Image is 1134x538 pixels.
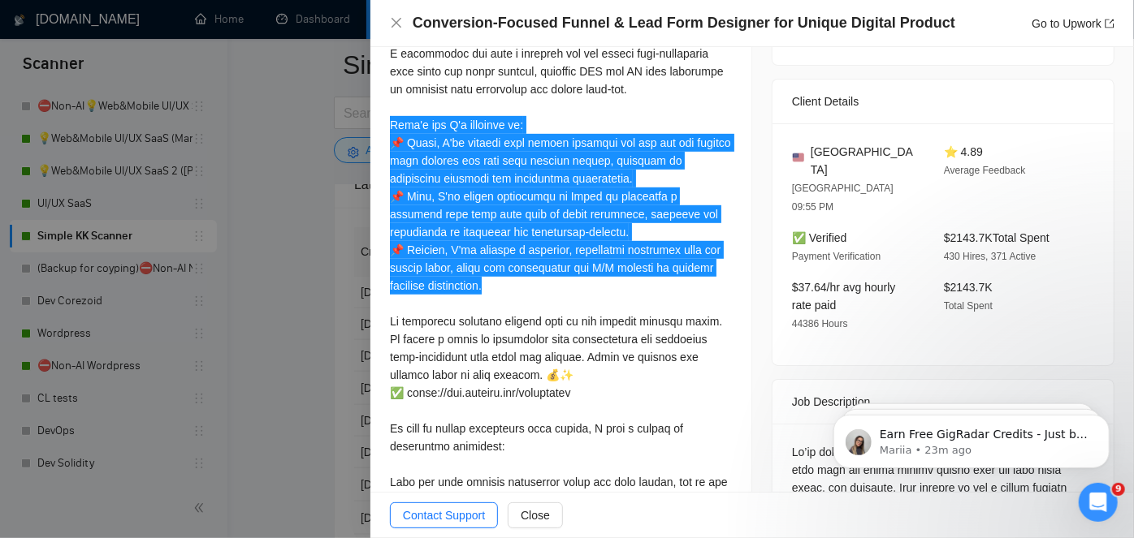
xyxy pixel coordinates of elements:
iframe: Intercom live chat [1079,483,1118,522]
span: Total Spent [944,300,993,312]
span: Contact Support [403,506,485,524]
span: [GEOGRAPHIC_DATA] 09:55 PM [792,183,894,213]
span: $2143.7K [944,281,993,294]
span: export [1105,19,1115,28]
img: 🇺🇸 [793,152,804,163]
span: ✅ Verified [792,231,847,244]
span: 9 [1112,483,1125,496]
span: Average Feedback [944,165,1026,176]
h4: Conversion-Focused Funnel & Lead Form Designer for Unique Digital Product [413,13,955,33]
button: Contact Support [390,502,498,528]
span: Payment Verification [792,251,881,262]
iframe: Intercom notifications message [809,381,1134,494]
button: Close [508,502,563,528]
span: Close [521,506,550,524]
div: Job Description [792,380,1094,424]
span: ⭐ 4.89 [944,145,983,158]
span: close [390,16,403,29]
span: 44386 Hours [792,318,848,329]
button: Close [390,16,403,30]
span: $2143.7K Total Spent [944,231,1050,244]
span: $37.64/hr avg hourly rate paid [792,281,896,312]
span: 430 Hires, 371 Active [944,251,1036,262]
span: [GEOGRAPHIC_DATA] [811,143,918,179]
a: Go to Upworkexport [1032,17,1115,30]
div: Client Details [792,80,1094,123]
